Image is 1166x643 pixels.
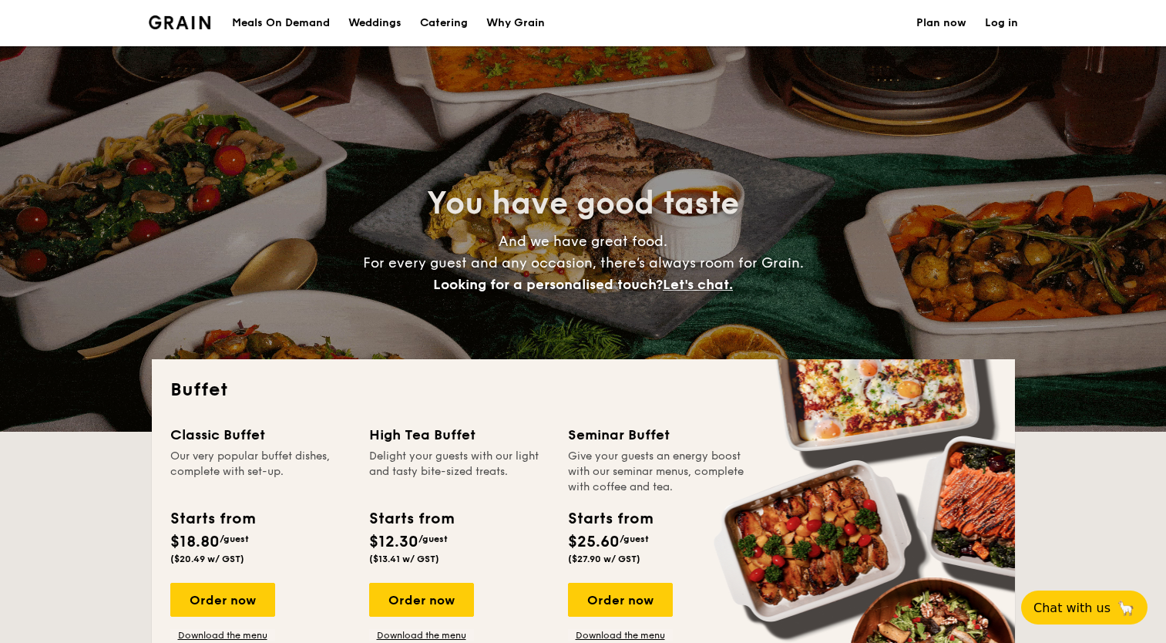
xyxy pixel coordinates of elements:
span: ($27.90 w/ GST) [568,554,640,564]
div: High Tea Buffet [369,424,549,446]
div: Classic Buffet [170,424,351,446]
span: 🦙 [1117,599,1135,617]
button: Chat with us🦙 [1021,591,1148,624]
span: $18.80 [170,533,220,551]
a: Download the menu [369,629,474,641]
span: ($13.41 w/ GST) [369,554,439,564]
div: Starts from [568,507,652,530]
span: $12.30 [369,533,418,551]
div: Our very popular buffet dishes, complete with set-up. [170,449,351,495]
a: Download the menu [170,629,275,641]
a: Download the menu [568,629,673,641]
img: Grain [149,15,211,29]
div: Starts from [170,507,254,530]
span: Let's chat. [663,276,733,293]
span: /guest [418,534,448,544]
div: Give your guests an energy boost with our seminar menus, complete with coffee and tea. [568,449,748,495]
span: /guest [620,534,649,544]
div: Seminar Buffet [568,424,748,446]
div: Order now [568,583,673,617]
span: /guest [220,534,249,544]
span: ($20.49 w/ GST) [170,554,244,564]
div: Order now [170,583,275,617]
div: Order now [369,583,474,617]
div: Starts from [369,507,453,530]
span: Chat with us [1033,601,1111,615]
div: Delight your guests with our light and tasty bite-sized treats. [369,449,549,495]
span: $25.60 [568,533,620,551]
a: Logotype [149,15,211,29]
h2: Buffet [170,378,996,402]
